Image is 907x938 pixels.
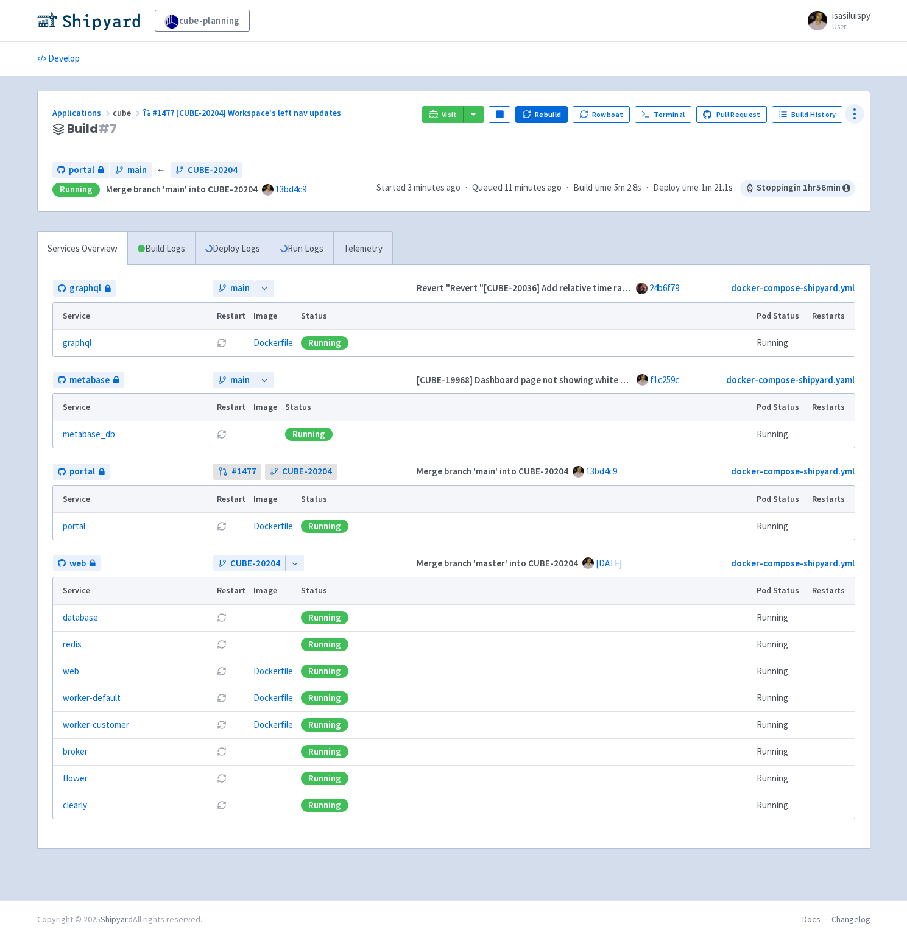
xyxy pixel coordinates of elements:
time: 3 minutes ago [408,182,461,193]
th: Pod Status [752,394,808,421]
a: Pull Request [696,106,768,123]
a: [DATE] [596,557,622,569]
strong: # 1477 [231,465,256,479]
span: 5m 2.8s [614,181,641,195]
button: Restart pod [217,640,227,649]
th: Restart [213,394,250,421]
div: Running [301,665,348,678]
a: cube-planning [155,10,250,32]
a: CUBE-20204 [213,555,285,572]
a: Visit [422,106,464,123]
th: Status [297,486,752,513]
a: portal [52,162,109,178]
th: Restarts [808,394,854,421]
span: Started [376,182,461,193]
th: Status [297,577,752,604]
td: Running [752,513,808,540]
td: Running [752,330,808,356]
span: main [230,281,250,295]
th: Status [297,303,752,330]
span: Build time [573,181,612,195]
a: CUBE-20204 [265,464,337,480]
a: Run Logs [270,232,333,266]
a: Telemetry [333,232,392,266]
a: Services Overview [38,232,127,266]
a: Shipyard [101,914,133,925]
span: metabase [69,373,110,387]
span: web [69,557,86,571]
a: 24b6f79 [649,282,679,294]
small: User [832,23,870,30]
th: Restarts [808,303,854,330]
span: # 7 [98,120,117,137]
a: #1477 [213,464,261,480]
span: Queued [472,182,562,193]
th: Pod Status [752,303,808,330]
strong: Merge branch 'master' into CUBE-20204 [417,557,578,569]
div: Running [301,799,348,812]
div: Running [301,691,348,705]
span: portal [69,465,95,479]
div: Running [301,336,348,350]
td: Running [752,765,808,792]
a: Dockerfile [253,665,293,677]
a: portal [53,464,110,480]
a: main [110,162,152,178]
a: 13bd4c9 [586,465,617,477]
a: docker-compose-shipyard.yml [731,557,855,569]
a: docker-compose-shipyard.yml [731,282,855,294]
strong: Merge branch 'main' into CUBE-20204 [106,183,258,195]
span: CUBE-20204 [188,163,238,177]
button: Restart pod [217,338,227,348]
a: graphql [53,280,116,297]
span: CUBE-20204 [282,465,332,479]
a: f1c259c [650,374,679,386]
div: Copyright © 2025 All rights reserved. [37,913,202,926]
td: Running [752,711,808,738]
button: Restart pod [217,800,227,810]
th: Image [249,486,297,513]
a: metabase_db [63,428,115,442]
a: flower [63,772,88,786]
button: Rebuild [515,106,568,123]
td: Running [752,658,808,685]
a: worker-default [63,691,121,705]
div: Running [301,718,348,732]
span: main [230,373,250,387]
time: 11 minutes ago [504,182,562,193]
span: Stopping in 1 hr 56 min [740,180,855,197]
div: Running [301,745,348,758]
a: Applications [52,107,113,118]
a: #1477 [CUBE-20204] Workspace's left nav updates [143,107,344,118]
a: Dockerfile [253,337,293,348]
strong: Merge branch 'main' into CUBE-20204 [417,465,568,477]
button: Restart pod [217,429,227,439]
a: Deploy Logs [195,232,270,266]
a: clearly [63,799,87,813]
a: database [63,611,98,625]
td: Running [752,604,808,631]
a: web [53,555,101,572]
th: Service [53,394,213,421]
span: ← [157,163,166,177]
th: Pod Status [752,486,808,513]
a: redis [63,638,82,652]
button: Rowboat [573,106,630,123]
a: docker-compose-shipyard.yaml [726,374,855,386]
a: Dockerfile [253,520,293,532]
div: Running [301,638,348,651]
span: graphql [69,281,101,295]
button: Restart pod [217,747,227,756]
th: Image [249,394,281,421]
div: · · · [376,180,855,197]
a: portal [63,520,85,534]
th: Service [53,486,213,513]
button: Restart pod [217,774,227,783]
td: Running [752,792,808,819]
th: Restarts [808,486,854,513]
td: Running [752,738,808,765]
a: main [213,280,255,297]
button: Restart pod [217,613,227,622]
strong: Revert "Revert "[CUBE-20036] Add relative time range fields (#356)" (#360)" (#361) [417,282,755,294]
span: Build [67,122,117,136]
